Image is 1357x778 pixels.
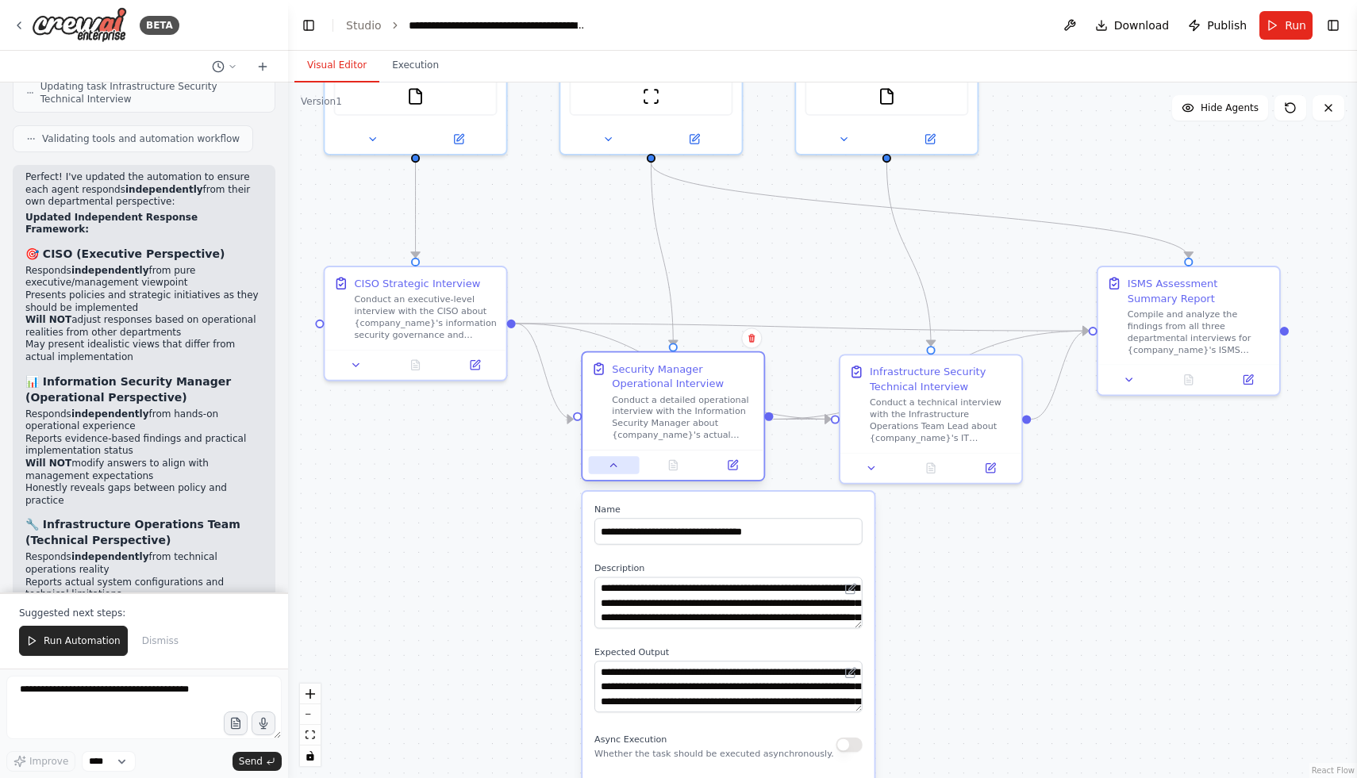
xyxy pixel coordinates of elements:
[300,704,321,725] button: zoom out
[300,725,321,745] button: fit view
[741,328,762,348] button: Delete node
[25,551,263,576] li: Responds from technical operations reality
[25,314,71,325] strong: Will NOT
[346,17,587,33] nav: breadcrumb
[142,634,179,647] span: Dismiss
[379,49,452,82] button: Execution
[516,316,573,427] g: Edge from d2aa1915-6748-4d2b-85e3-3cd2a29902e2 to 084f3911-6161-40f5-a53d-9040291dd3e2
[900,459,963,477] button: No output available
[516,316,1089,339] g: Edge from d2aa1915-6748-4d2b-85e3-3cd2a29902e2 to 1410a5ca-6266-4e6f-adfa-7533aee9a25a
[71,265,149,276] strong: independently
[25,577,263,601] li: Reports actual system configurations and technical limitations
[298,14,320,36] button: Hide left sidebar
[1259,11,1313,40] button: Run
[1322,14,1344,36] button: Show right sidebar
[239,755,263,768] span: Send
[25,339,263,363] li: May present idealistic views that differ from actual implementation
[406,87,424,105] img: FileReadTool
[1114,17,1170,33] span: Download
[707,456,758,473] button: Open in side panel
[1207,17,1247,33] span: Publish
[1128,309,1271,355] div: Compile and analyze the findings from all three departmental interviews for {company_name}'s ISMS...
[408,163,423,258] g: Edge from 78fd959b-fa9b-45a9-9c0f-ce79e45d113a to d2aa1915-6748-4d2b-85e3-3cd2a29902e2
[25,433,263,458] li: Reports evidence-based findings and practical implementation status
[346,19,382,32] a: Studio
[233,752,282,771] button: Send
[1128,276,1271,305] div: ISMS Assessment Summary Report
[25,518,240,546] strong: 🔧 Infrastructure Operations Team (Technical Perspective)
[32,7,127,43] img: Logo
[25,458,71,469] strong: Will NOT
[25,212,198,236] strong: Updated Independent Response Framework:
[879,163,938,346] g: Edge from 945b6731-04b2-4c4f-b1f9-cc31dab9b5d7 to f785292d-b882-4cac-b4bf-d7ca307339bd
[878,87,895,105] img: FileReadTool
[300,684,321,766] div: React Flow controls
[300,684,321,704] button: zoom in
[612,393,755,440] div: Conduct a detailed operational interview with the Information Security Manager about {company_nam...
[1031,324,1088,427] g: Edge from f785292d-b882-4cac-b4bf-d7ca307339bd to 1410a5ca-6266-4e6f-adfa-7533aee9a25a
[870,364,1013,393] div: Infrastructure Security Technical Interview
[1285,17,1306,33] span: Run
[224,711,248,735] button: Upload files
[25,375,231,404] strong: 📊 Information Security Manager (Operational Perspective)
[642,456,705,473] button: No output available
[125,184,203,195] strong: independently
[25,171,263,209] p: Perfect! I've updated the automation to ensure each agent responds from their own departmental pe...
[25,289,263,314] li: Presents policies and strategic initiatives as they should be implemented
[19,626,128,656] button: Run Automation
[594,748,834,760] p: Whether the task should be executed asynchronously.
[450,356,501,374] button: Open in side panel
[294,49,379,82] button: Visual Editor
[25,482,263,507] li: Honestly reveals gaps between policy and practice
[773,412,830,427] g: Edge from 084f3911-6161-40f5-a53d-9040291dd3e2 to f785292d-b882-4cac-b4bf-d7ca307339bd
[839,354,1023,484] div: Infrastructure Security Technical InterviewConduct a technical interview with the Infrastructure ...
[19,607,269,619] p: Suggested next steps:
[25,458,263,482] li: modify answers to align with management expectations
[594,504,863,515] label: Name
[42,132,240,145] span: Validating tools and automation workflow
[842,664,859,681] button: Open in editor
[71,408,149,420] strong: independently
[384,356,447,374] button: No output available
[355,293,498,340] div: Conduct an executive-level interview with the CISO about {company_name}'s information security go...
[417,130,500,148] button: Open in side panel
[25,247,225,260] strong: 🎯 CISO (Executive Perspective)
[1089,11,1176,40] button: Download
[25,408,263,433] li: Responds from hands-on operational experience
[644,163,1196,258] g: Edge from 86908b37-98ac-4275-8ecc-adeff03e7df9 to 1410a5ca-6266-4e6f-adfa-7533aee9a25a
[773,324,1088,427] g: Edge from 084f3911-6161-40f5-a53d-9040291dd3e2 to 1410a5ca-6266-4e6f-adfa-7533aee9a25a
[1201,102,1259,114] span: Hide Agents
[594,734,667,745] span: Async Execution
[965,459,1016,477] button: Open in side panel
[140,16,179,35] div: BETA
[71,551,149,562] strong: independently
[324,266,508,381] div: CISO Strategic InterviewConduct an executive-level interview with the CISO about {company_name}'s...
[40,80,262,105] span: Updating task Infrastructure Security Technical Interview
[1312,766,1355,775] a: React Flow attribution
[25,314,263,339] li: adjust responses based on operational realities from other departments
[594,646,863,658] label: Expected Output
[252,711,275,735] button: Click to speak your automation idea
[581,354,765,484] div: Security Manager Operational InterviewConduct a detailed operational interview with the Informati...
[842,580,859,597] button: Open in editor
[355,276,481,291] div: CISO Strategic Interview
[1223,371,1274,389] button: Open in side panel
[250,57,275,76] button: Start a new chat
[1097,266,1281,396] div: ISMS Assessment Summary ReportCompile and analyze the findings from all three departmental interv...
[888,130,971,148] button: Open in side panel
[44,634,121,647] span: Run Automation
[652,130,736,148] button: Open in side panel
[134,626,186,656] button: Dismiss
[870,397,1013,443] div: Conduct a technical interview with the Infrastructure Operations Team Lead about {company_name}'s...
[594,562,863,574] label: Description
[29,755,68,768] span: Improve
[1172,95,1268,121] button: Hide Agents
[6,751,75,772] button: Improve
[1182,11,1253,40] button: Publish
[642,87,659,105] img: ScrapeWebsiteTool
[25,265,263,289] li: Responds from pure executive/management viewpoint
[1158,371,1221,389] button: No output available
[300,745,321,766] button: toggle interactivity
[301,95,342,108] div: Version 1
[612,362,755,391] div: Security Manager Operational Interview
